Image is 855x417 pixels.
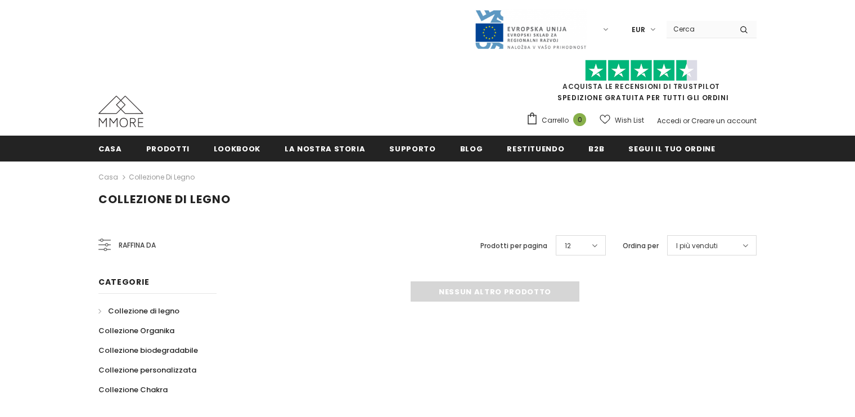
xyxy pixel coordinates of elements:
[460,136,483,161] a: Blog
[98,325,174,336] span: Collezione Organika
[632,24,645,35] span: EUR
[526,65,757,102] span: SPEDIZIONE GRATUITA PER TUTTI GLI ORDINI
[98,136,122,161] a: Casa
[460,144,483,154] span: Blog
[129,172,195,182] a: Collezione di legno
[623,240,659,252] label: Ordina per
[98,340,198,360] a: Collezione biodegradabile
[98,380,168,400] a: Collezione Chakra
[285,144,365,154] span: La nostra storia
[98,276,149,288] span: Categorie
[565,240,571,252] span: 12
[98,191,231,207] span: Collezione di legno
[389,136,435,161] a: supporto
[146,136,190,161] a: Prodotti
[615,115,644,126] span: Wish List
[573,113,586,126] span: 0
[214,136,260,161] a: Lookbook
[600,110,644,130] a: Wish List
[285,136,365,161] a: La nostra storia
[98,384,168,395] span: Collezione Chakra
[628,144,715,154] span: Segui il tuo ordine
[628,136,715,161] a: Segui il tuo ordine
[683,116,690,125] span: or
[119,239,156,252] span: Raffina da
[474,24,587,34] a: Javni Razpis
[214,144,260,154] span: Lookbook
[98,301,179,321] a: Collezione di legno
[588,144,604,154] span: B2B
[98,365,196,375] span: Collezione personalizzata
[507,144,564,154] span: Restituendo
[146,144,190,154] span: Prodotti
[691,116,757,125] a: Creare un account
[98,171,118,184] a: Casa
[98,144,122,154] span: Casa
[667,21,731,37] input: Search Site
[389,144,435,154] span: supporto
[657,116,681,125] a: Accedi
[676,240,718,252] span: I più venduti
[480,240,547,252] label: Prodotti per pagina
[585,60,697,82] img: Fidati di Pilot Stars
[526,112,592,129] a: Carrello 0
[108,306,179,316] span: Collezione di legno
[507,136,564,161] a: Restituendo
[562,82,720,91] a: Acquista le recensioni di TrustPilot
[98,360,196,380] a: Collezione personalizzata
[98,321,174,340] a: Collezione Organika
[98,96,143,127] img: Casi MMORE
[588,136,604,161] a: B2B
[542,115,569,126] span: Carrello
[474,9,587,50] img: Javni Razpis
[98,345,198,356] span: Collezione biodegradabile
